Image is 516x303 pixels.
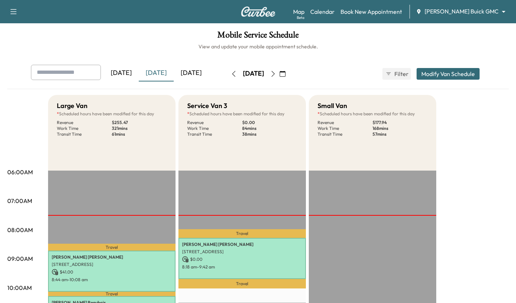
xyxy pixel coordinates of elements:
[241,7,276,17] img: Curbee Logo
[52,254,172,260] p: [PERSON_NAME] [PERSON_NAME]
[7,43,509,50] h6: View and update your mobile appointment schedule.
[178,279,306,288] p: Travel
[7,196,32,205] p: 07:00AM
[373,120,428,125] p: $ 177.94
[187,101,227,111] h5: Service Van 3
[57,131,112,137] p: Transit Time
[112,131,167,137] p: 61 mins
[187,131,242,137] p: Transit Time
[340,7,402,16] a: Book New Appointment
[293,7,304,16] a: MapBeta
[187,111,297,117] p: Scheduled hours have been modified for this day
[139,65,174,81] div: [DATE]
[242,131,297,137] p: 38 mins
[318,101,347,111] h5: Small Van
[297,15,304,20] div: Beta
[48,292,176,296] p: Travel
[52,277,172,283] p: 8:44 am - 10:08 am
[7,168,33,176] p: 06:00AM
[48,244,176,251] p: Travel
[52,269,172,275] p: $ 41.00
[174,65,209,81] div: [DATE]
[242,125,297,131] p: 84 mins
[112,120,167,125] p: $ 255.47
[417,68,480,80] button: Modify Van Schedule
[373,131,428,137] p: 57 mins
[7,254,33,263] p: 09:00AM
[182,264,302,270] p: 8:18 am - 9:42 am
[57,120,112,125] p: Revenue
[104,65,139,81] div: [DATE]
[318,131,373,137] p: Transit Time
[52,262,172,267] p: [STREET_ADDRESS]
[187,125,242,131] p: Work Time
[7,226,33,234] p: 08:00AM
[187,120,242,125] p: Revenue
[243,69,264,78] div: [DATE]
[182,249,302,255] p: [STREET_ADDRESS]
[318,125,373,131] p: Work Time
[57,125,112,131] p: Work Time
[318,111,428,117] p: Scheduled hours have been modified for this day
[318,120,373,125] p: Revenue
[182,242,302,247] p: [PERSON_NAME] [PERSON_NAME]
[7,31,509,43] h1: Mobile Service Schedule
[7,283,32,292] p: 10:00AM
[178,229,306,238] p: Travel
[373,125,428,131] p: 168 mins
[425,7,499,16] span: [PERSON_NAME] Buick GMC
[57,111,167,117] p: Scheduled hours have been modified for this day
[394,69,407,78] span: Filter
[57,101,87,111] h5: Large Van
[112,125,167,131] p: 321 mins
[382,68,411,80] button: Filter
[242,120,297,125] p: $ 0.00
[310,7,335,16] a: Calendar
[182,256,302,263] p: $ 0.00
